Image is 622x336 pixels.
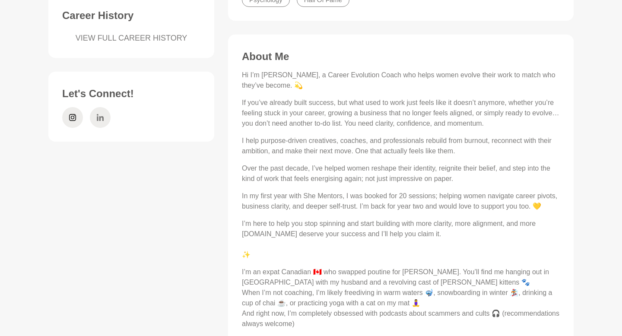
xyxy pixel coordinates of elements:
a: VIEW FULL CAREER HISTORY [62,32,200,44]
p: Over the past decade, I’ve helped women reshape their identity, reignite their belief, and step i... [242,163,560,184]
p: If you’ve already built success, but what used to work just feels like it doesn’t anymore, whethe... [242,98,560,129]
p: I’m an expat Canadian 🇨🇦 who swapped poutine for [PERSON_NAME]. You’ll find me hanging out in [GE... [242,267,560,329]
h3: Career History [62,9,200,22]
h3: About Me [242,50,560,63]
a: Instagram [62,107,83,128]
p: I’m here to help you stop spinning and start building with more clarity, more alignment, and more... [242,219,560,260]
a: LinkedIn [90,107,111,128]
p: Hi I’m [PERSON_NAME], a Career Evolution Coach who helps women evolve their work to match who the... [242,70,560,91]
p: In my first year with She Mentors, I was booked for 20 sessions; helping women navigate career pi... [242,191,560,212]
h3: Let's Connect! [62,87,200,100]
p: I help purpose-driven creatives, coaches, and professionals rebuild from burnout, reconnect with ... [242,136,560,156]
